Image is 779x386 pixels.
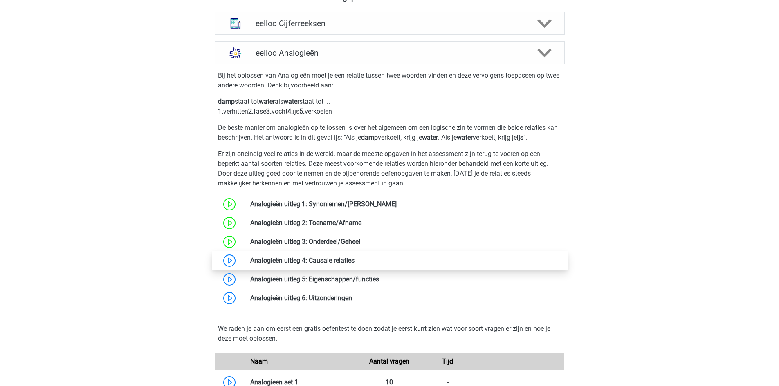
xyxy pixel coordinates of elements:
p: De beste manier om analogieën op te lossen is over het algemeen om een logische zin te vormen die... [218,123,561,143]
div: Analogieën uitleg 3: Onderdeel/Geheel [244,237,564,247]
b: water [422,134,438,141]
p: We raden je aan om eerst een gratis oefentest te doen zodat je eerst kunt zien wat voor soort vra... [218,324,561,344]
p: Bij het oplossen van Analogieën moet je een relatie tussen twee woorden vinden en deze vervolgens... [218,71,561,90]
b: damp [218,98,235,105]
b: 5. [299,107,305,115]
div: Analogieën uitleg 1: Synoniemen/[PERSON_NAME] [244,199,564,209]
div: Naam [244,357,361,366]
div: Tijd [419,357,477,366]
b: 4. [287,107,293,115]
b: water [283,98,299,105]
h4: eelloo Analogieën [256,48,523,58]
a: cijferreeksen eelloo Cijferreeksen [211,12,568,35]
h4: eelloo Cijferreeksen [256,19,523,28]
b: ijs [517,134,523,141]
div: Analogieën uitleg 5: Eigenschappen/functies [244,274,564,284]
a: analogieen eelloo Analogieën [211,41,568,64]
div: Analogieën uitleg 6: Uitzonderingen [244,293,564,303]
div: Analogieën uitleg 2: Toename/Afname [244,218,564,228]
img: cijferreeksen [225,13,246,34]
b: damp [361,134,378,141]
div: Analogieën uitleg 4: Causale relaties [244,256,564,266]
b: water [259,98,275,105]
b: 1. [218,107,223,115]
b: water [457,134,473,141]
b: 3. [266,107,272,115]
p: staat tot als staat tot ... verhitten fase vocht ijs verkoelen [218,97,561,116]
div: Aantal vragen [360,357,418,366]
b: 2. [248,107,254,115]
p: Er zijn oneindig veel relaties in de wereld, maar de meeste opgaven in het assessment zijn terug ... [218,149,561,188]
img: analogieen [225,42,246,63]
